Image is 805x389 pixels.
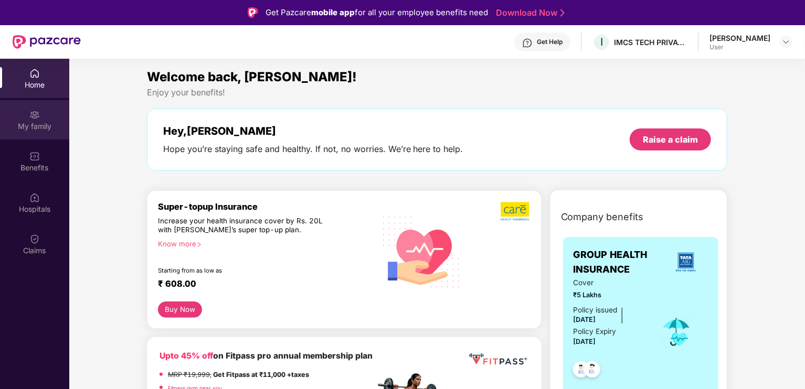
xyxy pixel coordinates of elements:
span: [DATE] [574,338,596,345]
img: svg+xml;base64,PHN2ZyBpZD0iSGVscC0zMngzMiIgeG1sbnM9Imh0dHA6Ly93d3cudzMub3JnLzIwMDAvc3ZnIiB3aWR0aD... [522,38,533,48]
img: b5dec4f62d2307b9de63beb79f102df3.png [501,201,531,221]
span: Company benefits [561,210,644,224]
img: Stroke [560,7,565,18]
span: [DATE] [574,316,596,323]
img: svg+xml;base64,PHN2ZyBpZD0iQmVuZWZpdHMiIHhtbG5zPSJodHRwOi8vd3d3LnczLm9yZy8yMDAwL3N2ZyIgd2lkdGg9Ij... [29,151,40,161]
strong: mobile app [311,7,355,17]
div: Raise a claim [643,134,698,145]
div: User [709,43,770,51]
div: Policy Expiry [574,326,617,337]
div: Super-topup Insurance [158,201,375,212]
b: Upto 45% off [160,351,213,361]
img: svg+xml;base64,PHN2ZyB4bWxucz0iaHR0cDovL3d3dy53My5vcmcvMjAwMC9zdmciIHdpZHRoPSI0OC45NDMiIGhlaWdodD... [579,358,605,384]
div: [PERSON_NAME] [709,33,770,43]
del: MRP ₹19,999, [168,371,211,379]
button: Buy Now [158,301,203,318]
div: IMCS TECH PRIVATE LIMITED [614,37,687,47]
img: fppp.png [467,350,528,369]
div: Policy issued [574,305,618,316]
img: svg+xml;base64,PHN2ZyBpZD0iRHJvcGRvd24tMzJ4MzIiIHhtbG5zPSJodHRwOi8vd3d3LnczLm9yZy8yMDAwL3N2ZyIgd2... [782,38,790,46]
img: insurerLogo [672,248,700,276]
div: Enjoy your benefits! [147,87,728,98]
div: ₹ 608.00 [158,278,365,291]
span: I [600,36,603,48]
img: svg+xml;base64,PHN2ZyB4bWxucz0iaHR0cDovL3d3dy53My5vcmcvMjAwMC9zdmciIHhtbG5zOnhsaW5rPSJodHRwOi8vd3... [375,204,469,299]
span: GROUP HEALTH INSURANCE [574,247,664,277]
span: right [196,242,202,247]
div: Starting from as low as [158,267,331,274]
img: svg+xml;base64,PHN2ZyB3aWR0aD0iMjAiIGhlaWdodD0iMjAiIHZpZXdCb3g9IjAgMCAyMCAyMCIgZmlsbD0ibm9uZSIgeG... [29,110,40,120]
div: Know more [158,240,369,247]
span: ₹5 Lakhs [574,290,645,300]
div: Hope you’re staying safe and healthy. If not, no worries. We’re here to help. [163,144,463,155]
div: Get Help [537,38,563,46]
div: Get Pazcare for all your employee benefits need [266,6,488,19]
img: svg+xml;base64,PHN2ZyBpZD0iSG9tZSIgeG1sbnM9Imh0dHA6Ly93d3cudzMub3JnLzIwMDAvc3ZnIiB3aWR0aD0iMjAiIG... [29,68,40,79]
img: svg+xml;base64,PHN2ZyBpZD0iSG9zcGl0YWxzIiB4bWxucz0iaHR0cDovL3d3dy53My5vcmcvMjAwMC9zdmciIHdpZHRoPS... [29,192,40,203]
img: icon [660,315,694,349]
img: Logo [248,7,258,18]
div: Hey, [PERSON_NAME] [163,125,463,137]
span: Cover [574,277,645,288]
div: Increase your health insurance cover by Rs. 20L with [PERSON_NAME]’s super top-up plan. [158,217,330,235]
b: on Fitpass pro annual membership plan [160,351,373,361]
img: New Pazcare Logo [13,35,81,49]
img: svg+xml;base64,PHN2ZyBpZD0iQ2xhaW0iIHhtbG5zPSJodHRwOi8vd3d3LnczLm9yZy8yMDAwL3N2ZyIgd2lkdGg9IjIwIi... [29,234,40,244]
a: Download Now [496,7,562,18]
strong: Get Fitpass at ₹11,000 +taxes [213,371,309,379]
span: Welcome back, [PERSON_NAME]! [147,69,357,84]
img: svg+xml;base64,PHN2ZyB4bWxucz0iaHR0cDovL3d3dy53My5vcmcvMjAwMC9zdmciIHdpZHRoPSI0OC45NDMiIGhlaWdodD... [568,358,594,384]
